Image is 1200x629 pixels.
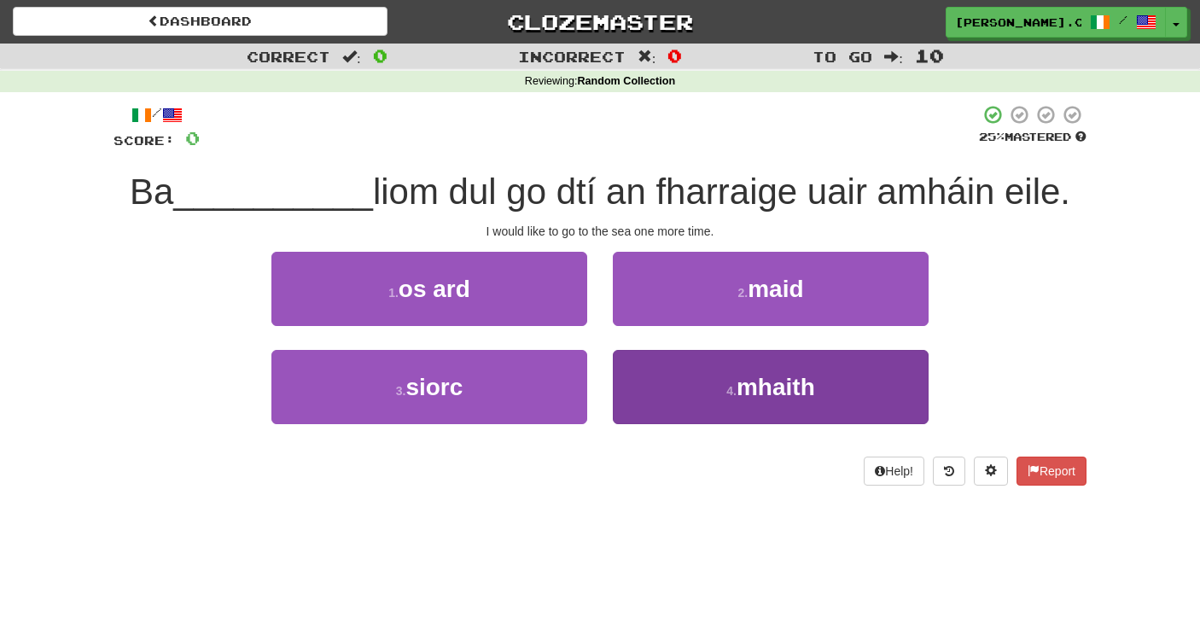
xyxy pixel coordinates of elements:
span: os ard [399,276,470,302]
div: Mastered [979,130,1086,145]
button: Help! [864,457,924,486]
small: 2 . [737,286,748,300]
button: 2.maid [613,252,929,326]
span: Incorrect [518,48,626,65]
span: 0 [373,45,387,66]
span: / [1119,14,1127,26]
span: liom dul go dtí an fharraige uair amháin eile. [373,172,1070,212]
span: 0 [185,127,200,149]
div: I would like to go to the sea one more time. [114,223,1086,240]
span: __________ [173,172,373,212]
a: [PERSON_NAME].c123 / [946,7,1166,38]
span: 10 [915,45,944,66]
a: Dashboard [13,7,387,36]
button: 1.os ard [271,252,587,326]
small: 4 . [726,384,737,398]
span: siorc [405,374,463,400]
div: / [114,104,200,125]
button: Report [1017,457,1086,486]
button: Round history (alt+y) [933,457,965,486]
span: maid [748,276,803,302]
small: 1 . [388,286,399,300]
span: mhaith [737,374,815,400]
span: 0 [667,45,682,66]
small: 3 . [396,384,406,398]
span: : [342,50,361,64]
span: Correct [247,48,330,65]
button: 4.mhaith [613,350,929,424]
button: 3.siorc [271,350,587,424]
span: : [884,50,903,64]
a: Clozemaster [413,7,788,37]
span: 25 % [979,130,1005,143]
span: Score: [114,133,175,148]
strong: Random Collection [577,75,675,87]
span: [PERSON_NAME].c123 [955,15,1081,30]
span: Ba [130,172,173,212]
span: : [638,50,656,64]
span: To go [813,48,872,65]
